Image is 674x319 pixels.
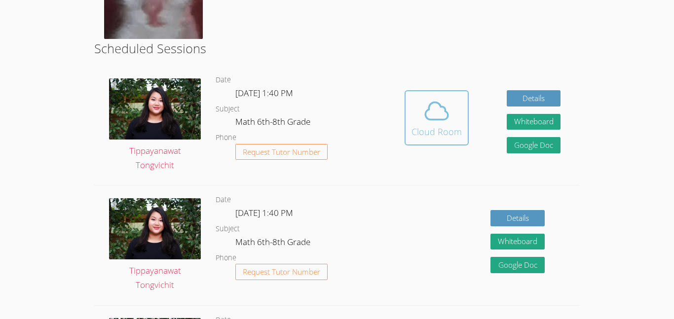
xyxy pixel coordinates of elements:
[216,194,231,206] dt: Date
[109,198,201,259] img: IMG_0561.jpeg
[109,198,201,292] a: Tippayanawat Tongvichit
[490,210,545,226] a: Details
[216,103,240,115] dt: Subject
[235,235,312,252] dd: Math 6th-8th Grade
[507,114,561,130] button: Whiteboard
[235,264,328,280] button: Request Tutor Number
[507,90,561,106] a: Details
[412,125,462,139] div: Cloud Room
[109,78,201,140] img: IMG_0561.jpeg
[216,132,236,144] dt: Phone
[490,234,545,250] button: Whiteboard
[235,87,293,99] span: [DATE] 1:40 PM
[235,144,328,160] button: Request Tutor Number
[216,74,231,86] dt: Date
[109,78,201,173] a: Tippayanawat Tongvichit
[243,148,320,156] span: Request Tutor Number
[405,90,469,145] button: Cloud Room
[94,39,580,58] h2: Scheduled Sessions
[216,223,240,235] dt: Subject
[507,137,561,153] a: Google Doc
[235,115,312,132] dd: Math 6th-8th Grade
[490,257,545,273] a: Google Doc
[235,207,293,218] span: [DATE] 1:40 PM
[216,252,236,264] dt: Phone
[243,268,320,276] span: Request Tutor Number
